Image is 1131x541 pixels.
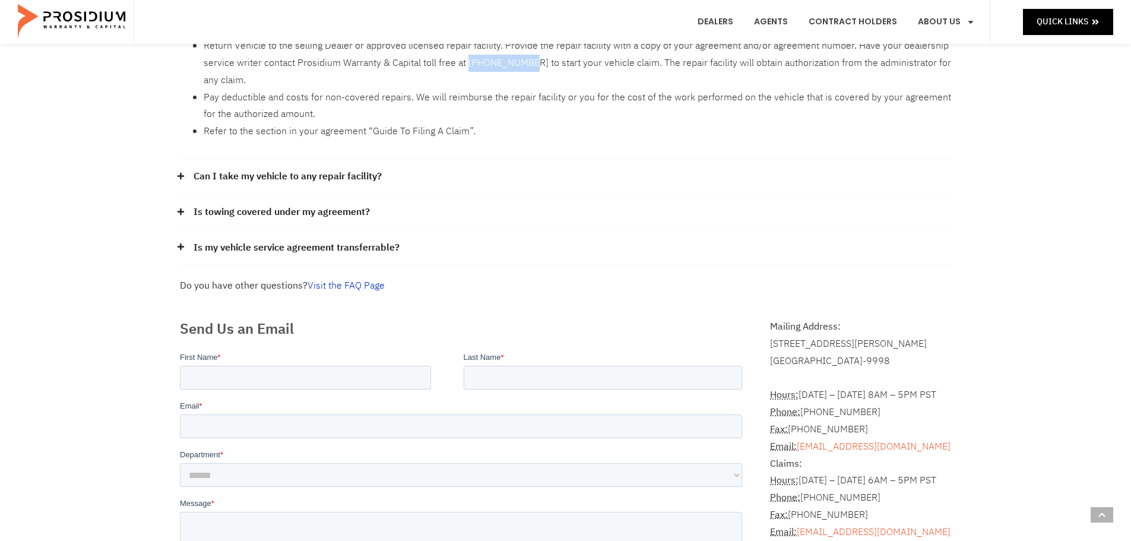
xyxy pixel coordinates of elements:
div: [STREET_ADDRESS][PERSON_NAME] [770,336,951,353]
li: Pay deductible and costs for non-covered repairs. We will reimburse the repair facility or you fo... [204,89,952,124]
div: Do you have other questions? [180,277,952,295]
abbr: Email Address [770,439,797,454]
abbr: Hours [770,388,799,402]
address: [DATE] – [DATE] 8AM – 5PM PST [PHONE_NUMBER] [PHONE_NUMBER] [770,370,951,541]
div: [GEOGRAPHIC_DATA]-9998 [770,353,951,370]
a: Quick Links [1023,9,1113,34]
a: [EMAIL_ADDRESS][DOMAIN_NAME] [797,439,951,454]
p: [DATE] – [DATE] 6AM – 5PM PST [PHONE_NUMBER] [PHONE_NUMBER] [770,455,951,541]
span: Quick Links [1037,14,1088,29]
strong: Hours: [770,473,799,488]
abbr: Phone Number [770,405,800,419]
h2: Send Us an Email [180,318,747,340]
a: [EMAIL_ADDRESS][DOMAIN_NAME] [797,525,951,539]
strong: Hours: [770,388,799,402]
li: Return Vehicle to the selling Dealer or approved licensed repair facility. Provide the repair fac... [204,37,952,88]
a: Can I take my vehicle to any repair facility? [194,168,382,185]
li: Refer to the section in your agreement “Guide To Filing A Claim”. [204,123,952,140]
strong: Phone: [770,405,800,419]
strong: Email: [770,525,797,539]
strong: Fax: [770,508,788,522]
strong: Email: [770,439,797,454]
abbr: Email Address [770,525,797,539]
abbr: Fax [770,508,788,522]
abbr: Phone Number [770,491,800,505]
div: Is towing covered under my agreement? [180,195,952,230]
a: Is my vehicle service agreement transferrable? [194,239,400,257]
strong: Fax: [770,422,788,436]
b: Mailing Address: [770,319,841,334]
b: Claims: [770,457,802,471]
strong: Phone: [770,491,800,505]
div: Can I take my vehicle to any repair facility? [180,159,952,195]
a: Is towing covered under my agreement? [194,204,370,221]
abbr: Hours [770,473,799,488]
div: Is my vehicle service agreement transferrable? [180,230,952,266]
abbr: Fax [770,422,788,436]
a: Visit the FAQ Page [308,279,385,293]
